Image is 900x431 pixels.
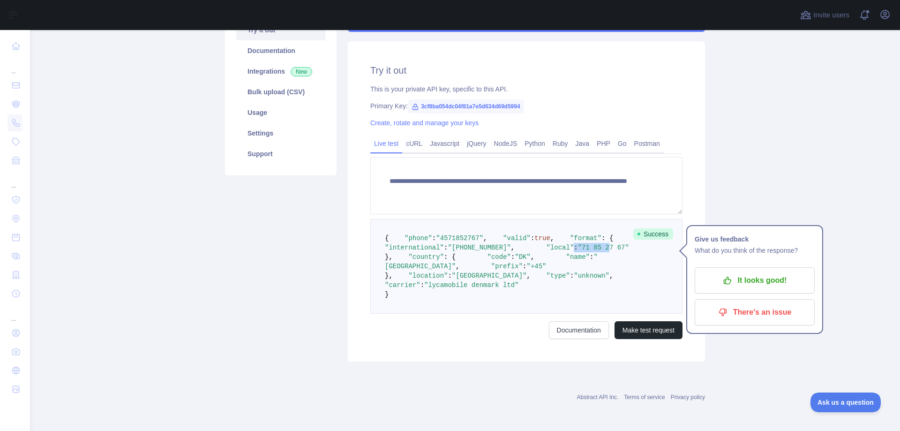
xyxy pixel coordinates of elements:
[695,245,815,256] p: What do you think of the response?
[578,244,629,251] span: "71 85 27 67"
[402,136,426,151] a: cURL
[491,263,523,270] span: "prefix"
[609,272,613,280] span: ,
[615,321,682,339] button: Make test request
[448,244,510,251] span: "[PHONE_NUMBER]"
[444,244,448,251] span: :
[593,136,614,151] a: PHP
[444,253,456,261] span: : {
[236,144,325,164] a: Support
[531,253,534,261] span: ,
[523,263,526,270] span: :
[810,393,881,412] iframe: Toggle Customer Support
[483,234,487,242] span: ,
[370,119,479,127] a: Create, rotate and manage your keys
[456,263,459,270] span: ,
[236,102,325,123] a: Usage
[702,304,808,320] p: There's an issue
[566,253,590,261] span: "name"
[695,234,815,245] h1: Give us feedback
[534,234,550,242] span: true
[511,244,515,251] span: ,
[531,234,534,242] span: :
[574,272,609,280] span: "unknown"
[424,281,519,289] span: "lycamobile denmark ltd"
[526,263,546,270] span: "+45"
[503,234,531,242] span: "valid"
[385,253,393,261] span: },
[521,136,549,151] a: Python
[572,136,593,151] a: Java
[370,84,682,94] div: This is your private API key, specific to this API.
[408,272,448,280] span: "location"
[436,234,483,242] span: "4571852767"
[432,234,436,242] span: :
[695,267,815,294] button: It looks good!
[385,234,389,242] span: {
[448,272,451,280] span: :
[570,234,601,242] span: "format"
[370,64,682,77] h2: Try it out
[614,136,630,151] a: Go
[385,272,393,280] span: },
[633,228,673,240] span: Success
[452,272,527,280] span: "[GEOGRAPHIC_DATA]"
[385,291,389,298] span: }
[405,234,432,242] span: "phone"
[236,20,325,40] a: Try it out
[7,56,22,75] div: ...
[695,299,815,325] button: There's an issue
[601,234,613,242] span: : {
[547,272,570,280] span: "type"
[549,136,572,151] a: Ruby
[515,253,531,261] span: "DK"
[546,244,574,251] span: "local"
[590,253,593,261] span: :
[570,272,574,280] span: :
[7,171,22,189] div: ...
[385,244,444,251] span: "international"
[236,61,325,82] a: Integrations New
[7,304,22,323] div: ...
[624,394,665,401] a: Terms of service
[463,136,490,151] a: jQuery
[236,123,325,144] a: Settings
[420,281,424,289] span: :
[671,394,705,401] a: Privacy policy
[526,272,530,280] span: ,
[574,244,577,251] span: :
[291,67,312,76] span: New
[370,101,682,111] div: Primary Key:
[511,253,515,261] span: :
[487,253,510,261] span: "code"
[630,136,664,151] a: Postman
[426,136,463,151] a: Javascript
[798,8,851,23] button: Invite users
[408,253,444,261] span: "country"
[549,321,609,339] a: Documentation
[577,394,619,401] a: Abstract API Inc.
[490,136,521,151] a: NodeJS
[408,99,524,113] span: 3cf8ba054dc04f81a7e5d634d69d5994
[236,82,325,102] a: Bulk upload (CSV)
[550,234,554,242] span: ,
[370,136,402,151] a: Live test
[236,40,325,61] a: Documentation
[813,10,849,21] span: Invite users
[702,272,808,288] p: It looks good!
[385,281,420,289] span: "carrier"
